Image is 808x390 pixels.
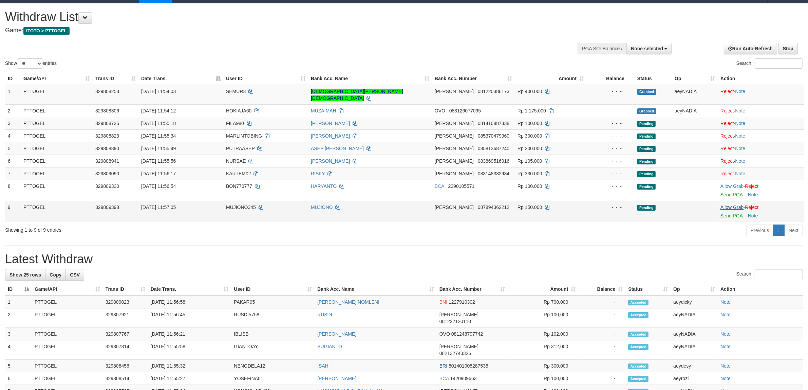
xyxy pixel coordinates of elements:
td: 329807767 [103,328,148,340]
a: Note [720,344,731,349]
label: Show entries [5,58,57,69]
a: Note [735,121,746,126]
span: · [720,205,745,210]
span: Pending [637,146,656,152]
span: [DATE] 11:57:05 [141,205,176,210]
span: Pending [637,121,656,127]
span: OVO [435,108,445,113]
td: PAKAR05 [231,296,315,308]
td: Rp 312,000 [508,340,579,360]
a: Note [748,192,758,197]
td: 3 [5,117,21,129]
h4: Game: [5,27,532,34]
td: 3 [5,328,32,340]
span: Copy [50,272,61,278]
td: Rp 100,000 [508,308,579,328]
td: [DATE] 11:55:32 [148,360,231,372]
td: PTTOGEL [21,155,93,167]
a: SUGIANTO [317,344,342,349]
td: - [579,360,626,372]
select: Showentries [17,58,42,69]
td: 4 [5,340,32,360]
span: Copy 2290105571 to clipboard [448,183,475,189]
span: Accepted [628,332,649,337]
span: Accepted [628,300,649,305]
span: Rp 100.000 [518,121,542,126]
input: Search: [755,58,803,69]
td: - [579,372,626,385]
span: HOKIAJA60 [226,108,251,113]
span: PUTRAASEP [226,146,255,151]
td: [DATE] 11:56:21 [148,328,231,340]
a: MUZAIMAH [311,108,336,113]
td: 329807921 [103,308,148,328]
span: Copy 083148382934 to clipboard [478,171,509,176]
td: PTTOGEL [32,360,103,372]
td: Rp 300,000 [508,360,579,372]
a: Note [720,376,731,381]
td: [DATE] 11:55:27 [148,372,231,385]
th: Balance: activate to sort column ascending [579,283,626,296]
td: 329809023 [103,296,148,308]
td: PTTOGEL [21,85,93,105]
span: Pending [637,205,656,211]
a: Run Auto-Refresh [724,43,777,54]
span: Rp 400.000 [518,89,542,94]
span: Accepted [628,364,649,369]
td: [DATE] 11:55:58 [148,340,231,360]
th: Date Trans.: activate to sort column ascending [148,283,231,296]
span: Copy 085370479960 to clipboard [478,133,509,139]
td: PTTOGEL [21,117,93,129]
span: 329809398 [95,205,119,210]
a: Note [735,133,746,139]
a: Note [720,312,731,317]
span: [DATE] 11:56:17 [141,171,176,176]
span: [PERSON_NAME] [435,171,474,176]
td: 1 [5,85,21,105]
span: Grabbed [637,89,656,95]
td: IBLISB [231,328,315,340]
span: Copy 083126077095 to clipboard [449,108,481,113]
td: PTTOGEL [21,201,93,222]
td: Rp 700,000 [508,296,579,308]
td: PTTOGEL [21,180,93,201]
td: 9 [5,201,21,222]
div: - - - [589,120,632,127]
span: Show 25 rows [10,272,41,278]
span: Pending [637,159,656,164]
a: Note [735,108,746,113]
td: NENGDELA12 [231,360,315,372]
a: Note [735,89,746,94]
td: 2 [5,104,21,117]
a: Note [720,299,731,305]
td: - [579,340,626,360]
td: · [718,155,804,167]
a: [PERSON_NAME] [311,158,350,164]
span: None selected [631,46,663,51]
a: [PERSON_NAME] [317,376,356,381]
a: HARYANTO [311,183,337,189]
span: BON770777 [226,183,252,189]
span: 329808725 [95,121,119,126]
span: KARTEM02 [226,171,251,176]
td: · [718,167,804,180]
td: 1 [5,296,32,308]
label: Search: [736,269,803,279]
td: 5 [5,142,21,155]
span: Copy 081222120110 to clipboard [439,319,471,324]
td: 8 [5,180,21,201]
div: - - - [589,204,632,211]
div: - - - [589,145,632,152]
td: RUSDI5758 [231,308,315,328]
th: Status [635,72,672,85]
span: [DATE] 11:55:56 [141,158,176,164]
th: User ID: activate to sort column ascending [223,72,308,85]
a: Send PGA [720,192,743,197]
a: Previous [746,225,773,236]
th: Status: activate to sort column ascending [625,283,671,296]
span: [PERSON_NAME] [435,89,474,94]
span: 329808890 [95,146,119,151]
td: 329808514 [103,372,148,385]
span: Pending [637,134,656,139]
span: [PERSON_NAME] [439,312,478,317]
